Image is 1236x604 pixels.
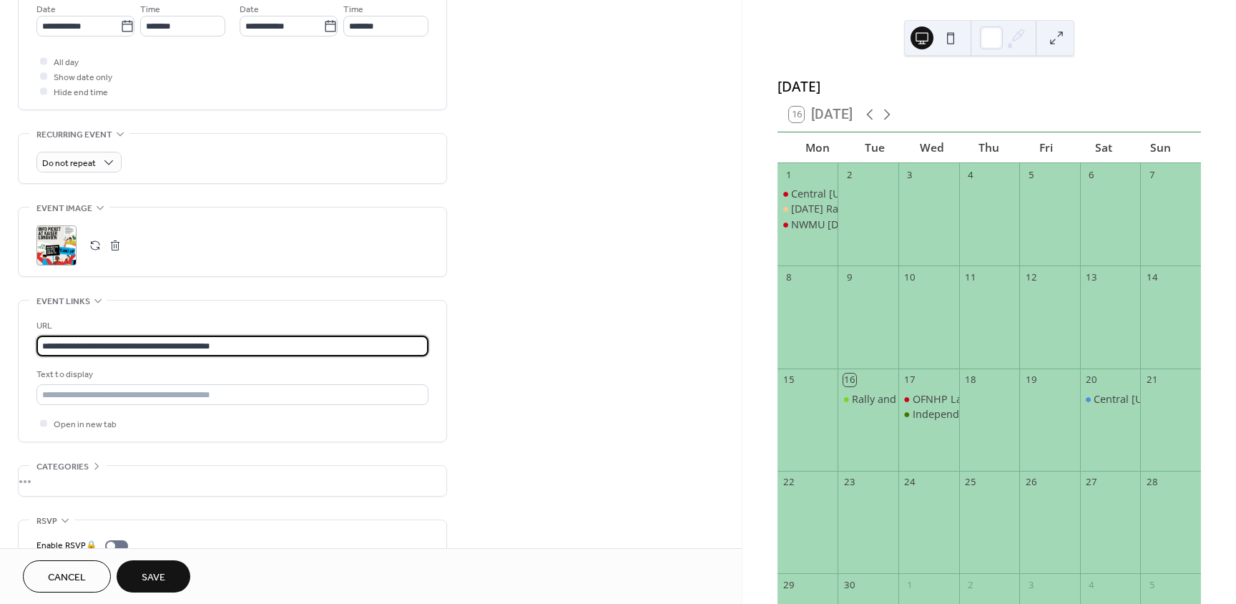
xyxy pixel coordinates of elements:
[783,271,795,284] div: 8
[838,392,898,406] div: Rally and Pack the Board of Trustees to Protest Layoffs at University of Oregon
[1085,271,1098,284] div: 13
[843,271,856,284] div: 9
[36,514,57,529] span: RSVP
[964,271,977,284] div: 11
[23,560,111,593] button: Cancel
[913,407,1117,422] div: Independent Police Review Practice Picket
[778,187,838,201] div: Central Oregon Labor Day Picnic
[1018,132,1075,163] div: Fri
[843,168,856,181] div: 2
[1146,476,1159,489] div: 28
[783,374,795,386] div: 15
[48,570,86,585] span: Cancel
[36,367,426,382] div: Text to display
[903,271,916,284] div: 10
[913,392,1018,406] div: OFNHP LabCorp Rally
[898,407,959,422] div: Independent Police Review Practice Picket
[1085,168,1098,181] div: 6
[36,201,92,216] span: Event image
[36,459,89,474] span: Categories
[142,570,165,585] span: Save
[1085,374,1098,386] div: 20
[1024,168,1037,181] div: 5
[783,476,795,489] div: 22
[1024,578,1037,591] div: 3
[36,2,56,17] span: Date
[1085,476,1098,489] div: 27
[843,476,856,489] div: 23
[117,560,190,593] button: Save
[54,85,108,100] span: Hide end time
[36,225,77,266] div: ;
[791,218,886,232] div: NWMU [DATE] Rally
[1024,374,1037,386] div: 19
[54,55,79,70] span: All day
[36,294,90,309] span: Event links
[961,132,1018,163] div: Thu
[1146,578,1159,591] div: 5
[791,187,949,201] div: Central [US_STATE] [DATE] Picnic
[843,374,856,386] div: 16
[1146,374,1159,386] div: 21
[778,218,838,232] div: NWMU Labor Day Rally
[778,202,838,216] div: Labor Day Rally for Fair Contracts at Legacy
[898,392,959,406] div: OFNHP LabCorp Rally
[964,476,977,489] div: 25
[903,578,916,591] div: 1
[36,127,112,142] span: Recurring event
[903,168,916,181] div: 3
[1075,132,1132,163] div: Sat
[1085,578,1098,591] div: 4
[19,466,446,496] div: •••
[846,132,903,163] div: Tue
[789,132,846,163] div: Mon
[964,578,977,591] div: 2
[783,168,795,181] div: 1
[1080,392,1141,406] div: Central Oregon NewsGuild Info Picket
[964,168,977,181] div: 4
[903,132,961,163] div: Wed
[778,77,1201,97] div: [DATE]
[1132,132,1190,163] div: Sun
[791,202,1053,216] div: [DATE] Rally for Fair Contracts at [GEOGRAPHIC_DATA]
[1024,271,1037,284] div: 12
[964,374,977,386] div: 18
[140,2,160,17] span: Time
[36,318,426,333] div: URL
[343,2,363,17] span: Time
[1146,168,1159,181] div: 7
[240,2,259,17] span: Date
[42,155,96,172] span: Do not repeat
[843,578,856,591] div: 30
[1024,476,1037,489] div: 26
[903,476,916,489] div: 24
[903,374,916,386] div: 17
[54,70,112,85] span: Show date only
[1146,271,1159,284] div: 14
[54,417,117,432] span: Open in new tab
[783,578,795,591] div: 29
